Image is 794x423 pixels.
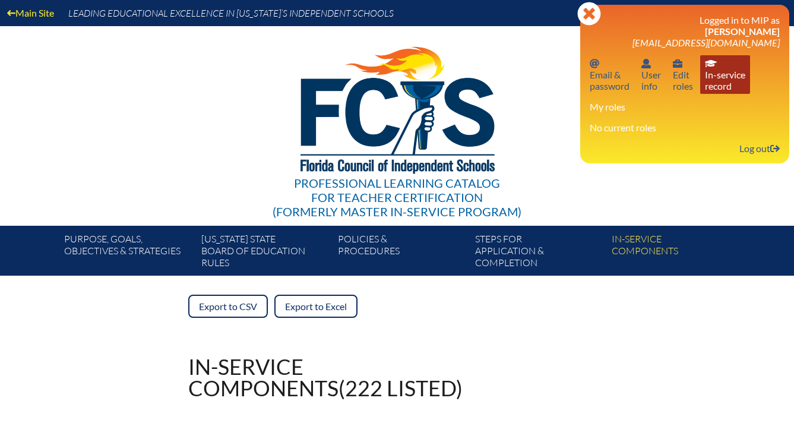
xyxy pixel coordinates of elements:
[641,59,651,68] svg: User info
[188,295,268,318] a: Export to CSV
[770,144,780,153] svg: Log out
[590,122,780,133] p: No current roles
[590,101,780,112] h3: My roles
[585,55,634,94] a: Email passwordEmail &password
[59,231,196,276] a: Purpose, goals,objectives & strategies
[700,55,750,94] a: In-service recordIn-servicerecord
[668,55,698,94] a: User infoEditroles
[311,190,483,204] span: for Teacher Certification
[268,24,526,221] a: Professional Learning Catalog for Teacher Certification(formerly Master In-service Program)
[607,231,744,276] a: In-servicecomponents
[188,356,463,399] h1: In-service components (222 listed)
[333,231,470,276] a: Policies &Procedures
[470,231,607,276] a: Steps forapplication & completion
[274,295,358,318] a: Export to Excel
[197,231,333,276] a: [US_STATE] StateBoard of Education rules
[632,37,780,48] span: [EMAIL_ADDRESS][DOMAIN_NAME]
[273,176,521,219] div: Professional Learning Catalog (formerly Master In-service Program)
[2,5,59,21] a: Main Site
[590,14,780,48] h3: Logged in to MIP as
[735,140,784,156] a: Log outLog out
[637,55,666,94] a: User infoUserinfo
[274,26,520,188] img: FCISlogo221.eps
[705,26,780,37] span: [PERSON_NAME]
[673,59,682,68] svg: User info
[705,59,717,68] svg: In-service record
[577,2,601,26] svg: Close
[590,59,599,68] svg: Email password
